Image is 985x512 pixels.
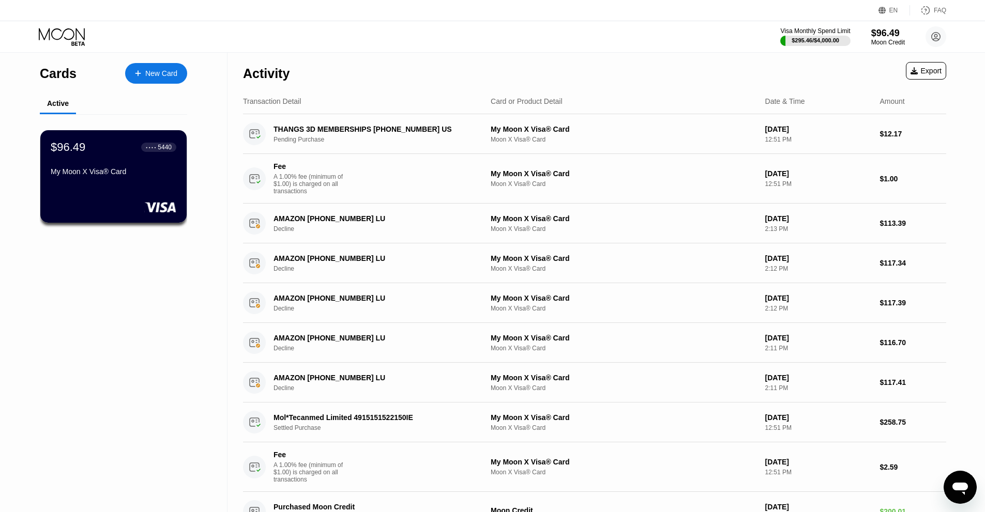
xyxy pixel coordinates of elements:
div: Settled Purchase [274,424,489,431]
div: Active [47,99,69,107]
div: A 1.00% fee (minimum of $1.00) is charged on all transactions [274,461,351,483]
div: FAQ [934,7,946,14]
div: 12:51 PM [765,424,872,431]
div: Moon X Visa® Card [491,265,757,272]
div: Cards [40,66,77,81]
div: [DATE] [765,503,872,511]
div: Decline [274,265,489,272]
div: Fee [274,451,346,459]
div: Moon X Visa® Card [491,384,757,392]
div: 5440 [158,144,172,151]
div: FAQ [910,5,946,15]
div: My Moon X Visa® Card [491,334,757,342]
div: THANGS 3D MEMBERSHIPS [PHONE_NUMBER] USPending PurchaseMy Moon X Visa® CardMoon X Visa® Card[DATE... [243,114,946,154]
div: THANGS 3D MEMBERSHIPS [PHONE_NUMBER] US [274,125,474,133]
div: AMAZON [PHONE_NUMBER] LUDeclineMy Moon X Visa® CardMoon X Visa® Card[DATE]2:13 PM$113.39 [243,204,946,243]
div: 2:11 PM [765,384,872,392]
div: My Moon X Visa® Card [491,125,757,133]
div: Moon X Visa® Card [491,136,757,143]
div: Moon Credit [871,39,905,46]
div: Visa Monthly Spend Limit$295.46/$4,000.00 [780,27,850,46]
div: 2:12 PM [765,265,872,272]
div: AMAZON [PHONE_NUMBER] LUDeclineMy Moon X Visa® CardMoon X Visa® Card[DATE]2:11 PM$116.70 [243,323,946,363]
div: $117.34 [880,259,946,267]
div: $2.59 [880,463,946,471]
div: $113.39 [880,219,946,227]
div: Activity [243,66,290,81]
iframe: Schaltfläche zum Öffnen des Messaging-Fensters [944,471,977,504]
div: $258.75 [880,418,946,426]
div: [DATE] [765,374,872,382]
div: Decline [274,384,489,392]
div: [DATE] [765,294,872,302]
div: AMAZON [PHONE_NUMBER] LUDeclineMy Moon X Visa® CardMoon X Visa® Card[DATE]2:12 PM$117.39 [243,283,946,323]
div: Moon X Visa® Card [491,305,757,312]
div: Decline [274,345,489,352]
div: FeeA 1.00% fee (minimum of $1.00) is charged on all transactionsMy Moon X Visa® CardMoon X Visa® ... [243,442,946,492]
div: A 1.00% fee (minimum of $1.00) is charged on all transactions [274,173,351,195]
div: My Moon X Visa® Card [491,458,757,466]
div: $96.49● ● ● ●5440My Moon X Visa® Card [40,130,187,223]
div: New Card [125,63,187,84]
div: Export [906,62,946,80]
div: AMAZON [PHONE_NUMBER] LU [274,334,474,342]
div: Decline [274,225,489,232]
div: Moon X Visa® Card [491,225,757,232]
div: Amount [880,97,904,105]
div: $96.49 [51,141,85,154]
div: Visa Monthly Spend Limit [780,27,850,35]
div: Moon X Visa® Card [491,180,757,188]
div: [DATE] [765,254,872,262]
div: Moon X Visa® Card [491,424,757,431]
div: Mol*Tecanmed Limited 4915151522150IESettled PurchaseMy Moon X Visa® CardMoon X Visa® Card[DATE]12... [243,402,946,442]
div: FeeA 1.00% fee (minimum of $1.00) is charged on all transactionsMy Moon X Visa® CardMoon X Visa® ... [243,154,946,204]
div: Purchased Moon Credit [274,503,474,511]
div: Export [911,67,942,75]
div: Transaction Detail [243,97,301,105]
div: Fee [274,162,346,170]
div: [DATE] [765,214,872,223]
div: [DATE] [765,458,872,466]
div: [DATE] [765,334,872,342]
div: AMAZON [PHONE_NUMBER] LU [274,214,474,223]
div: Moon X Visa® Card [491,345,757,352]
div: $1.00 [880,175,946,183]
div: EN [889,7,898,14]
div: New Card [145,69,177,78]
div: Decline [274,305,489,312]
div: My Moon X Visa® Card [51,167,176,176]
div: AMAZON [PHONE_NUMBER] LU [274,254,474,262]
div: AMAZON [PHONE_NUMBER] LUDeclineMy Moon X Visa® CardMoon X Visa® Card[DATE]2:11 PM$117.41 [243,363,946,402]
div: Card or Product Detail [491,97,563,105]
div: $96.49Moon Credit [871,28,905,46]
div: My Moon X Visa® Card [491,374,757,382]
div: $116.70 [880,338,946,347]
div: [DATE] [765,169,872,178]
div: $295.46 / $4,000.00 [792,37,839,43]
div: 2:13 PM [765,225,872,232]
div: [DATE] [765,125,872,133]
div: $12.17 [880,130,946,138]
div: My Moon X Visa® Card [491,413,757,422]
div: ● ● ● ● [146,146,156,149]
div: 12:51 PM [765,469,872,476]
div: AMAZON [PHONE_NUMBER] LU [274,374,474,382]
div: AMAZON [PHONE_NUMBER] LU [274,294,474,302]
div: Pending Purchase [274,136,489,143]
div: AMAZON [PHONE_NUMBER] LUDeclineMy Moon X Visa® CardMoon X Visa® Card[DATE]2:12 PM$117.34 [243,243,946,283]
div: $117.39 [880,299,946,307]
div: Date & Time [765,97,805,105]
div: 12:51 PM [765,136,872,143]
div: Moon X Visa® Card [491,469,757,476]
div: [DATE] [765,413,872,422]
div: 2:11 PM [765,345,872,352]
div: EN [878,5,910,15]
div: My Moon X Visa® Card [491,169,757,178]
div: My Moon X Visa® Card [491,254,757,262]
div: Mol*Tecanmed Limited 4915151522150IE [274,413,474,422]
div: My Moon X Visa® Card [491,294,757,302]
div: $117.41 [880,378,946,386]
div: 12:51 PM [765,180,872,188]
div: $96.49 [871,28,905,39]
